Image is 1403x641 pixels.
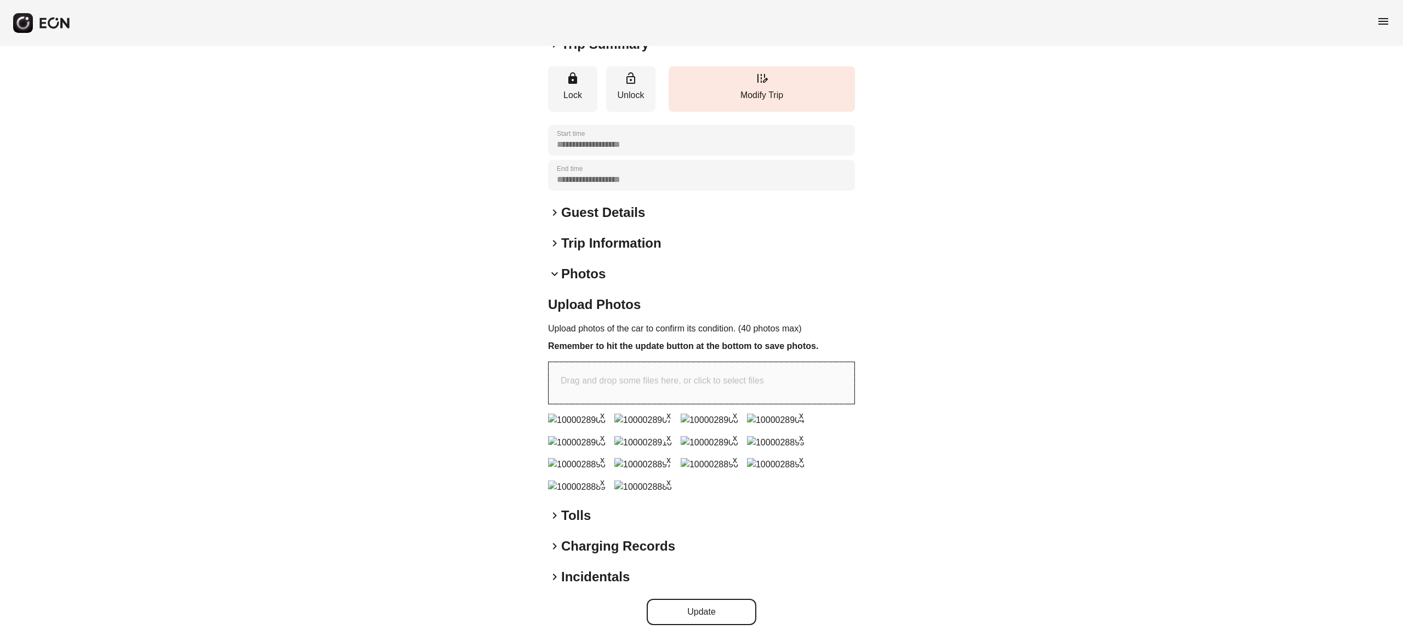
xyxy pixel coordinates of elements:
[647,599,756,625] button: Update
[561,374,764,387] p: Drag and drop some files here, or click to select files
[561,568,630,586] h2: Incidentals
[674,89,849,102] p: Modify Trip
[614,458,672,471] img: 1000028897
[729,409,740,420] button: x
[561,234,661,252] h2: Trip Information
[548,570,561,583] span: keyboard_arrow_right
[548,322,855,335] p: Upload photos of the car to confirm its condition. (40 photos max)
[796,432,807,443] button: x
[669,66,855,112] button: Modify Trip
[561,265,606,283] h2: Photos
[597,409,608,420] button: x
[681,458,738,471] img: 1000028896
[729,454,740,465] button: x
[796,409,807,420] button: x
[729,432,740,443] button: x
[681,414,738,427] img: 1000028906
[561,537,675,555] h2: Charging Records
[548,436,606,449] img: 1000028903
[614,414,672,427] img: 1000028907
[663,476,674,487] button: x
[663,409,674,420] button: x
[796,454,807,465] button: x
[566,72,579,85] span: lock
[597,432,608,443] button: x
[561,507,591,524] h2: Tolls
[548,267,561,281] span: keyboard_arrow_down
[597,476,608,487] button: x
[548,509,561,522] span: keyboard_arrow_right
[548,540,561,553] span: keyboard_arrow_right
[561,204,645,221] h2: Guest Details
[606,66,655,112] button: Unlock
[614,436,672,449] img: 1000028910
[554,89,592,102] p: Lock
[747,436,805,449] img: 1000028899
[548,206,561,219] span: keyboard_arrow_right
[548,340,855,353] h3: Remember to hit the update button at the bottom to save photos.
[612,89,650,102] p: Unlock
[548,414,606,427] img: 1000028908
[548,458,606,471] img: 1000028898
[624,72,637,85] span: lock_open
[548,66,597,112] button: Lock
[1377,15,1390,28] span: menu
[755,72,768,85] span: edit_road
[548,237,561,250] span: keyboard_arrow_right
[663,454,674,465] button: x
[614,480,672,494] img: 1000028888
[663,432,674,443] button: x
[548,480,606,494] img: 1000028889
[681,436,738,449] img: 1000028900
[597,454,608,465] button: x
[747,414,805,427] img: 1000028904
[548,296,855,313] h2: Upload Photos
[747,458,805,471] img: 1000028893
